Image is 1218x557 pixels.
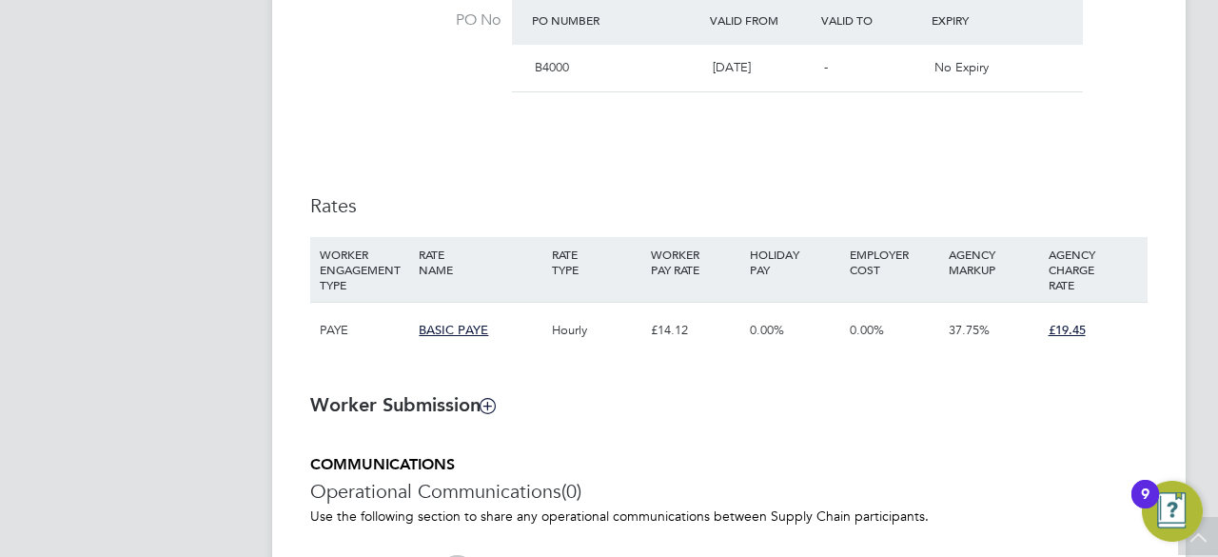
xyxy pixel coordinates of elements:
[310,479,1148,504] h3: Operational Communications
[944,237,1043,287] div: AGENCY MARKUP
[816,3,928,37] div: Valid To
[1141,494,1149,519] div: 9
[949,322,990,338] span: 37.75%
[547,303,646,358] div: Hourly
[310,507,1148,525] p: Use the following section to share any operational communications between Supply Chain participants.
[750,322,784,338] span: 0.00%
[713,59,751,75] span: [DATE]
[414,237,546,287] div: RATE NAME
[850,322,884,338] span: 0.00%
[927,3,1038,37] div: Expiry
[646,303,745,358] div: £14.12
[745,237,844,287] div: HOLIDAY PAY
[934,59,989,75] span: No Expiry
[705,3,816,37] div: Valid From
[646,237,745,287] div: WORKER PAY RATE
[310,393,495,416] b: Worker Submission
[1049,322,1086,338] span: £19.45
[1044,237,1143,302] div: AGENCY CHARGE RATE
[419,322,488,338] span: BASIC PAYE
[310,455,1148,475] h5: COMMUNICATIONS
[527,3,705,37] div: PO Number
[310,193,1148,218] h3: Rates
[1142,481,1203,542] button: Open Resource Center, 9 new notifications
[561,479,581,504] span: (0)
[824,59,828,75] span: -
[310,10,501,30] label: PO No
[547,237,646,287] div: RATE TYPE
[845,237,944,287] div: EMPLOYER COST
[315,303,414,358] div: PAYE
[535,59,569,75] span: B4000
[315,237,414,302] div: WORKER ENGAGEMENT TYPE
